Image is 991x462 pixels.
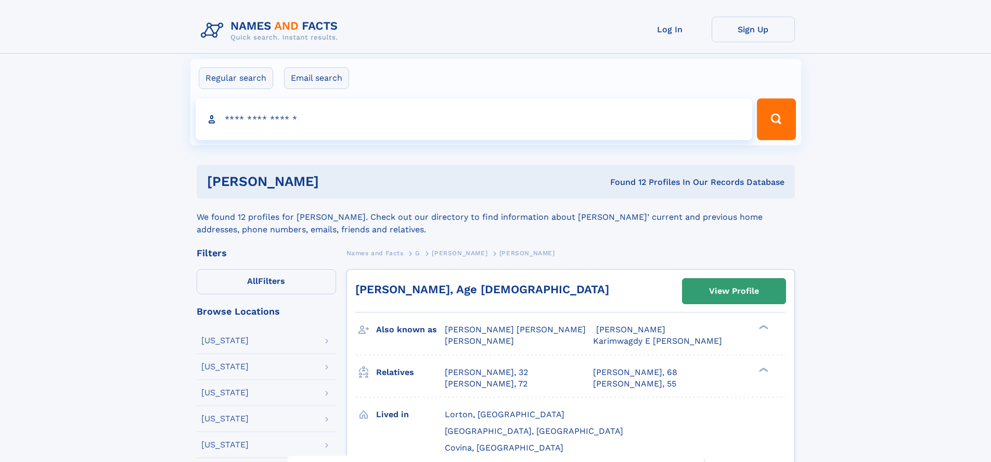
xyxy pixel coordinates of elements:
[432,249,487,257] span: [PERSON_NAME]
[445,324,586,334] span: [PERSON_NAME] [PERSON_NAME]
[756,324,769,331] div: ❯
[201,336,249,345] div: [US_STATE]
[445,426,623,436] span: [GEOGRAPHIC_DATA], [GEOGRAPHIC_DATA]
[683,279,786,304] a: View Profile
[355,283,609,296] a: [PERSON_NAME], Age [DEMOGRAPHIC_DATA]
[197,198,795,236] div: We found 12 profiles for [PERSON_NAME]. Check out our directory to find information about [PERSON...
[201,441,249,449] div: [US_STATE]
[499,249,555,257] span: [PERSON_NAME]
[445,378,527,390] a: [PERSON_NAME], 72
[201,363,249,371] div: [US_STATE]
[201,415,249,423] div: [US_STATE]
[465,177,784,188] div: Found 12 Profiles In Our Records Database
[207,175,465,188] h1: [PERSON_NAME]
[432,246,487,259] a: [PERSON_NAME]
[197,248,336,258] div: Filters
[346,246,404,259] a: Names and Facts
[376,364,445,381] h3: Relatives
[596,324,665,334] span: [PERSON_NAME]
[201,389,249,397] div: [US_STATE]
[593,336,722,346] span: Karimwagdy E [PERSON_NAME]
[712,17,795,42] a: Sign Up
[628,17,712,42] a: Log In
[199,67,273,89] label: Regular search
[196,98,753,140] input: search input
[756,366,769,373] div: ❯
[284,67,349,89] label: Email search
[593,378,676,390] a: [PERSON_NAME], 55
[376,406,445,423] h3: Lived in
[376,321,445,339] h3: Also known as
[709,279,759,303] div: View Profile
[415,246,420,259] a: G
[197,17,346,45] img: Logo Names and Facts
[197,307,336,316] div: Browse Locations
[197,269,336,294] label: Filters
[445,409,564,419] span: Lorton, [GEOGRAPHIC_DATA]
[415,249,420,257] span: G
[445,336,514,346] span: [PERSON_NAME]
[593,367,677,378] a: [PERSON_NAME], 68
[445,443,563,453] span: Covina, [GEOGRAPHIC_DATA]
[757,98,795,140] button: Search Button
[247,276,258,286] span: All
[445,367,528,378] a: [PERSON_NAME], 32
